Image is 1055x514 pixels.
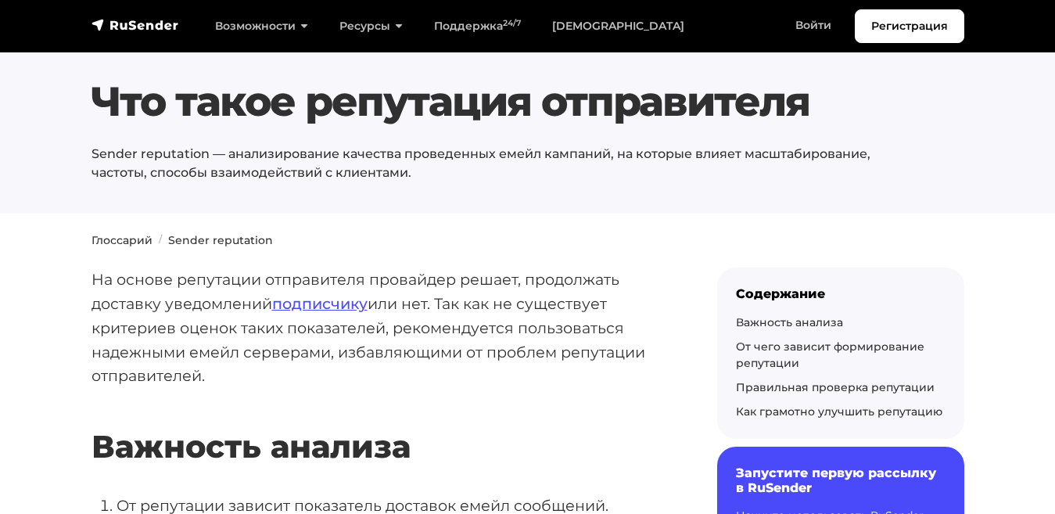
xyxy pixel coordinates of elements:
a: Регистрация [855,9,964,43]
img: RuSender [92,17,179,33]
h2: Важность анализа [92,382,667,465]
a: Поддержка24/7 [418,10,536,42]
div: Содержание [736,286,946,301]
a: Важность анализа [736,315,843,329]
a: Правильная проверка репутации [736,380,935,394]
a: Ресурсы [324,10,418,42]
h6: Запустите первую рассылку в RuSender [736,465,946,495]
a: Войти [780,9,847,41]
a: Как грамотно улучшить репутацию [736,404,942,419]
a: Глоссарий [92,233,153,247]
sup: 24/7 [503,18,521,28]
a: подписчику [272,294,368,313]
li: Sender reputation [153,232,273,249]
nav: breadcrumb [82,232,974,249]
a: От чего зависит формирование репутации [736,340,924,370]
a: Возможности [199,10,324,42]
a: [DEMOGRAPHIC_DATA] [536,10,700,42]
h1: Что такое репутация отправителя [92,77,890,126]
p: Sender reputation — анализирование качества проведенных емейл кампаний, на которые влияет масштаб... [92,145,890,182]
p: На основе репутации отправителя провайдер решает, продолжать доставку уведомлений или нет. Так ка... [92,268,667,388]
